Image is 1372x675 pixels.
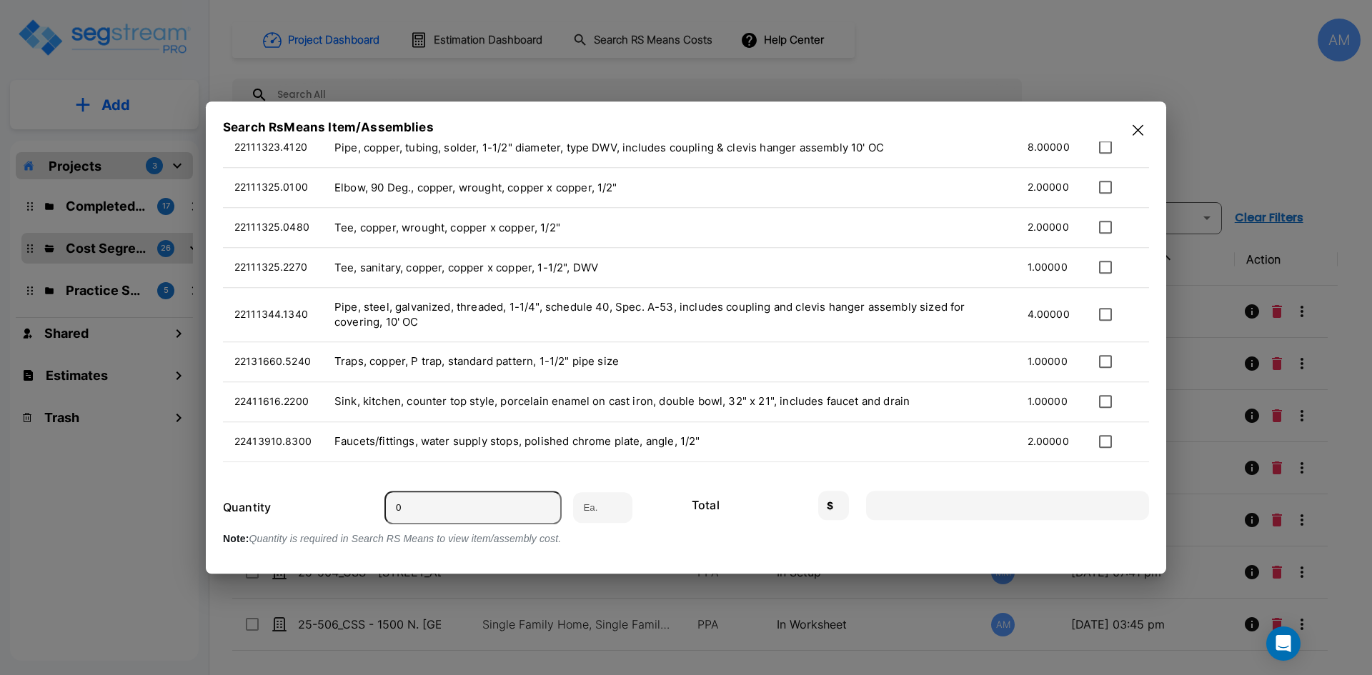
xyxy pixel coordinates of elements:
td: 22111344.1340 [223,288,323,342]
td: Faucets/fittings, water supply stops, polished chrome plate, angle, 1/2" [323,421,1016,461]
td: 22111323.4120 [223,128,323,168]
td: Sink, kitchen, counter top style, porcelain enamel on cast iron, double bowl, 32" x 21", includes... [323,381,1016,421]
td: 22111325.2270 [223,248,323,288]
td: 22111325.0100 [223,168,323,208]
div: Open Intercom Messenger [1266,626,1301,661]
td: 22413910.8300 [223,421,323,461]
td: Tee, copper, wrought, copper x copper, 1/2" [323,208,1016,248]
td: 2.00000 [1016,168,1086,208]
td: Pipe, copper, tubing, solder, 1-1/2" diameter, type DWV, includes coupling & clevis hanger assemb... [323,128,1016,168]
td: 1.00000 [1016,248,1086,288]
td: Traps, copper, P trap, standard pattern, 1-1/2" pipe size [323,341,1016,381]
td: Tee, sanitary, copper, copper x copper, 1-1/2", DWV [323,248,1016,288]
td: 1.00000 [1016,341,1086,381]
td: 1.00000 [1016,381,1086,421]
td: 22111325.0480 [223,208,323,248]
p: Search RsMeans Item/Assemblies [223,119,434,141]
td: 22131660.5240 [223,341,323,381]
p: Quantity is required in Search RS Means to view item/assembly cost. [223,531,1149,546]
td: 2.00000 [1016,208,1086,248]
p: Quantity [223,499,271,516]
p: Total [692,496,720,514]
td: 4.00000 [1016,288,1086,342]
td: Elbow, 90 Deg., copper, wrought, copper x copper, 1/2" [323,168,1016,208]
td: 22411616.2200 [223,381,323,421]
span: Note: [223,533,249,544]
td: 2.00000 [1016,421,1086,461]
td: Pipe, steel, galvanized, threaded, 1-1/4", schedule 40, Spec. A-53, includes coupling and clevis ... [323,288,1016,342]
td: 8.00000 [1016,128,1086,168]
